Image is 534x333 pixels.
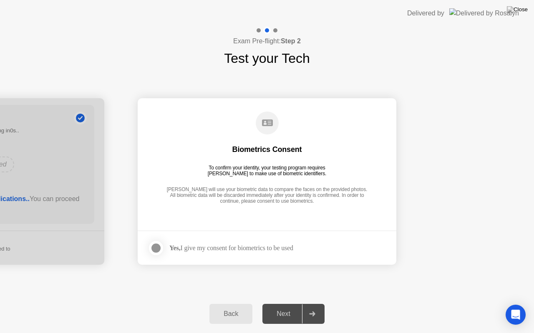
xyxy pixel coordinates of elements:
img: Delivered by Rosalyn [449,8,519,18]
div: I give my consent for biometrics to be used [169,244,293,252]
h4: Exam Pre-flight: [233,36,301,46]
img: Close [507,6,528,13]
div: Biometrics Consent [232,144,302,154]
button: Back [209,304,252,324]
div: Open Intercom Messenger [506,305,526,325]
div: Delivered by [407,8,444,18]
div: Back [212,310,250,318]
b: Step 2 [281,37,301,45]
div: [PERSON_NAME] will use your biometric data to compare the faces on the provided photos. All biome... [164,186,370,205]
div: To confirm your identity, your testing program requires [PERSON_NAME] to make use of biometric id... [204,165,330,176]
strong: Yes, [169,244,180,251]
button: Next [262,304,325,324]
h1: Test your Tech [224,48,310,68]
div: Next [265,310,302,318]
